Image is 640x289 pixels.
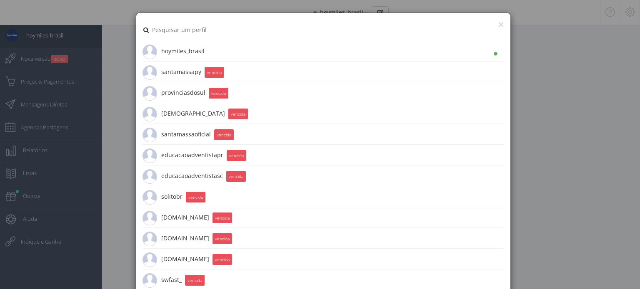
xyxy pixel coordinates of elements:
[142,62,201,82] span: santamassapy
[142,41,205,62] span: hoymiles_brasil
[214,129,234,140] small: vencida
[226,171,246,182] small: vencida
[228,109,248,119] small: vencida
[142,145,223,165] span: educacaoadventistapr
[142,228,209,249] span: [DOMAIN_NAME]
[142,207,209,228] span: [DOMAIN_NAME]
[142,103,225,124] span: [DEMOGRAPHIC_DATA]
[142,186,182,207] span: solitobr
[209,88,228,99] small: vencida
[212,212,232,223] small: vencida
[142,82,205,103] span: provinciasdosul
[186,192,205,203] small: vencida
[212,233,232,244] small: vencida
[151,19,477,41] input: Pesquisar um perfil
[498,19,504,30] button: ×
[142,124,211,145] span: santamassaoficial
[205,67,224,78] small: vencida
[212,254,232,265] small: vencida
[185,275,205,286] small: vencida
[227,150,246,161] small: vencida
[142,249,209,269] span: [DOMAIN_NAME]
[142,165,223,186] span: educacaoadventistasc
